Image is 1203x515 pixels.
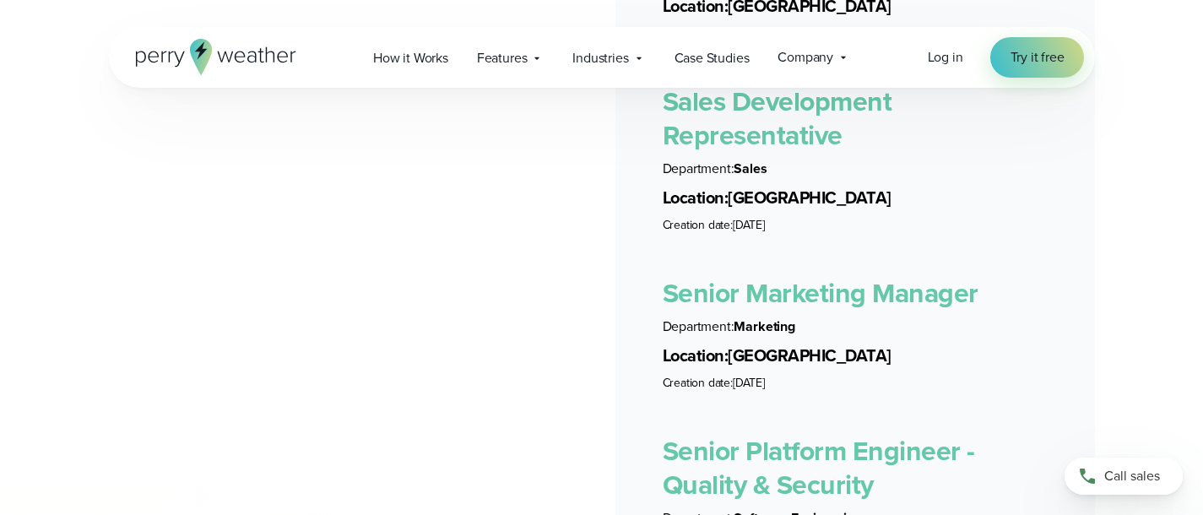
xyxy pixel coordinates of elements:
[1104,466,1160,486] span: Call sales
[663,431,975,505] a: Senior Platform Engineer - Quality & Security
[477,48,528,68] span: Features
[663,217,1048,234] li: [DATE]
[663,159,734,178] span: Department:
[373,48,448,68] span: How it Works
[663,159,1048,179] li: Sales
[663,25,1048,42] li: [DATE]
[663,317,734,336] span: Department:
[663,374,733,392] span: Creation date:
[663,185,729,210] span: Location:
[675,48,750,68] span: Case Studies
[928,47,963,68] a: Log in
[663,216,733,234] span: Creation date:
[660,41,764,75] a: Case Studies
[928,47,963,67] span: Log in
[359,41,463,75] a: How it Works
[778,47,833,68] span: Company
[572,48,628,68] span: Industries
[663,273,978,313] a: Senior Marketing Manager
[663,186,1048,210] li: [GEOGRAPHIC_DATA]
[990,37,1085,78] a: Try it free
[663,343,729,368] span: Location:
[663,24,733,42] span: Creation date:
[663,81,892,155] a: Sales Development Representative
[1011,47,1065,68] span: Try it free
[663,375,1048,392] li: [DATE]
[663,344,1048,368] li: [GEOGRAPHIC_DATA]
[1065,458,1183,495] a: Call sales
[663,317,1048,337] li: Marketing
